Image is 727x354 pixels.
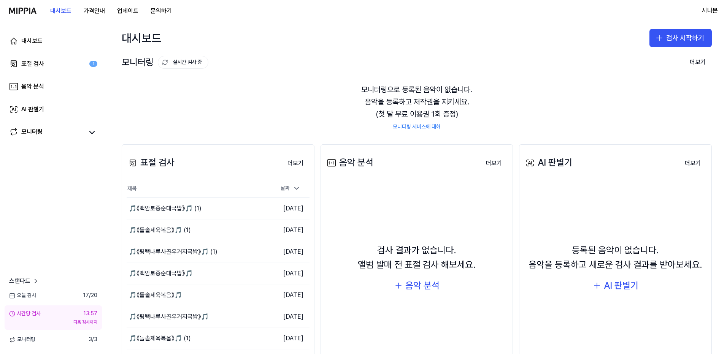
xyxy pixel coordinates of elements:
[278,182,303,194] div: 날짜
[264,198,310,220] td: [DATE]
[281,155,310,171] a: 더보기
[264,328,310,349] td: [DATE]
[21,105,44,114] div: AI 판별기
[129,269,193,278] div: 🎵《백암토종순대국밥》🎵
[129,312,209,321] div: 🎵《평택나루사골우거지국밥》🎵
[5,77,102,96] a: 음악 분석
[9,277,30,286] span: 스탠다드
[129,334,191,343] div: 🎵《돌솥제육볶음》🎵 (1)
[83,292,97,299] span: 17 / 20
[144,3,178,19] button: 문의하기
[9,310,41,318] div: 시간당 검사
[111,0,144,21] a: 업데이트
[9,319,97,326] div: 다음 검사까지
[127,155,175,170] div: 표절 검사
[325,155,373,170] div: 음악 분석
[21,36,43,46] div: 대시보드
[524,155,572,170] div: AI 판별기
[111,3,144,19] button: 업데이트
[129,204,202,213] div: 🎵《백암토종순대국밥》🎵 (1)
[21,82,44,91] div: 음악 분석
[264,306,310,328] td: [DATE]
[393,123,441,131] a: 모니터링 서비스에 대해
[679,155,707,171] a: 더보기
[129,247,217,256] div: 🎵《평택나루사골우거지국밥》🎵 (1)
[129,291,182,300] div: 🎵《돌솥제육볶음》🎵
[358,243,476,272] div: 검사 결과가 없습니다. 앨범 발매 전 표절 검사 해보세요.
[679,156,707,171] button: 더보기
[44,3,78,19] button: 대시보드
[5,32,102,50] a: 대시보드
[264,284,310,306] td: [DATE]
[604,278,638,293] div: AI 판별기
[9,8,37,14] img: logo
[122,29,161,47] div: 대시보드
[21,127,43,138] div: 모니터링
[394,278,440,293] button: 음악 분석
[5,55,102,73] a: 표절 검사1
[9,292,36,299] span: 오늘 검사
[702,6,718,15] button: 시나몬
[480,156,508,171] button: 더보기
[122,74,712,140] div: 모니터링으로 등록된 음악이 없습니다. 음악을 등록하고 저작권을 지키세요. (첫 달 무료 이용권 1회 증정)
[89,61,97,67] div: 1
[264,263,310,284] td: [DATE]
[89,336,97,343] span: 3 / 3
[649,29,712,47] button: 검사 시작하기
[264,220,310,241] td: [DATE]
[405,278,440,293] div: 음악 분석
[9,336,35,343] span: 모니터링
[158,56,208,69] button: 실시간 검사 중
[264,241,310,263] td: [DATE]
[480,155,508,171] a: 더보기
[122,55,208,70] div: 모니터링
[9,127,84,138] a: 모니터링
[78,3,111,19] button: 가격안내
[592,278,638,293] button: AI 판별기
[9,277,40,286] a: 스탠다드
[529,243,702,272] div: 등록된 음악이 없습니다. 음악을 등록하고 새로운 검사 결과를 받아보세요.
[83,310,97,318] div: 13:57
[5,100,102,119] a: AI 판별기
[684,55,712,70] button: 더보기
[21,59,44,68] div: 표절 검사
[281,156,310,171] button: 더보기
[129,226,191,235] div: 🎵《돌솥제육볶음》🎵 (1)
[127,180,264,198] th: 제목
